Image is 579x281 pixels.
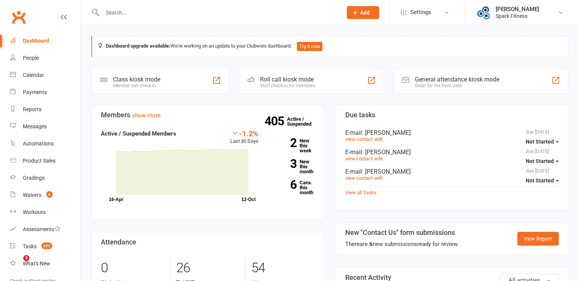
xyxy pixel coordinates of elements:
[477,5,492,20] img: thumb_image1643853315.png
[526,174,559,187] button: Not Started
[10,204,80,221] a: Workouts
[230,129,258,137] div: -1.2%
[345,175,373,181] a: view contact
[415,76,499,83] div: General attendance kiosk mode
[23,226,61,232] div: Assessments
[265,115,287,127] strong: 405
[270,179,297,190] strong: 6
[23,209,46,215] div: Workouts
[106,43,171,49] strong: Dashboard upgrade available:
[23,72,44,78] div: Calendar
[132,112,161,119] a: show more
[345,129,559,136] div: E-mail
[345,229,459,236] h3: New "Contact Us" form submissions
[345,156,373,161] a: view contact
[415,83,499,88] div: Great for the front desk
[496,6,539,13] div: [PERSON_NAME]
[23,55,39,61] div: People
[23,123,47,129] div: Messages
[10,187,80,204] a: Waivers 6
[10,101,80,118] a: Reports
[23,140,54,147] div: Automations
[517,232,559,246] a: View Report
[526,154,559,168] button: Not Started
[526,135,559,148] button: Not Started
[362,148,411,156] span: : [PERSON_NAME]
[91,36,568,57] div: We're working on an update to your Clubworx dashboard.
[345,239,459,249] div: There are new submissions ready for review.
[270,158,297,169] strong: 3
[100,7,337,18] input: Search...
[375,156,383,161] a: edit
[375,136,383,142] a: edit
[345,148,559,156] div: E-mail
[10,32,80,49] a: Dashboard
[176,257,239,279] div: 26
[270,159,315,174] a: 3New this month
[345,136,373,142] a: view contact
[260,76,315,83] div: Roll call kiosk mode
[10,221,80,238] a: Assessments
[270,137,297,148] strong: 2
[347,6,379,19] button: Add
[8,255,26,273] iframe: Intercom live chat
[23,243,37,249] div: Tasks
[496,13,539,19] div: Spark Fitness
[270,138,315,153] a: 2New this week
[369,241,373,247] strong: 6
[260,83,315,88] div: Staff check-in for members
[287,111,321,132] a: 405Active / Suspended
[230,129,258,145] div: Last 30 Days
[297,42,322,51] button: Try it now
[23,106,41,112] div: Reports
[10,67,80,84] a: Calendar
[101,130,176,137] strong: Active / Suspended Members
[10,49,80,67] a: People
[345,111,559,119] h3: Due tasks
[101,238,315,246] h3: Attendance
[23,175,45,181] div: Gradings
[101,111,315,119] h3: Members
[360,10,370,16] span: Add
[410,4,431,21] span: Settings
[10,169,80,187] a: Gradings
[46,191,53,198] span: 6
[23,255,29,261] span: 3
[526,177,554,184] span: Not Started
[375,175,383,181] a: edit
[10,135,80,152] a: Automations
[23,192,41,198] div: Waivers
[23,89,47,95] div: Payments
[113,83,160,88] div: Member self check-in
[23,38,49,44] div: Dashboard
[362,168,411,175] span: : [PERSON_NAME]
[113,76,160,83] div: Class kiosk mode
[362,129,411,136] span: : [PERSON_NAME]
[10,152,80,169] a: Product Sales
[10,255,80,272] a: What's New
[251,257,314,279] div: 54
[9,8,28,27] a: Clubworx
[270,180,315,195] a: 6Canx. this month
[526,158,554,164] span: Not Started
[345,168,559,175] div: E-mail
[10,118,80,135] a: Messages
[23,158,56,164] div: Product Sales
[10,84,80,101] a: Payments
[23,260,50,267] div: What's New
[526,139,554,145] span: Not Started
[10,238,80,255] a: Tasks 392
[41,243,52,249] span: 392
[101,257,164,279] div: 0
[345,190,376,195] a: View all Tasks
